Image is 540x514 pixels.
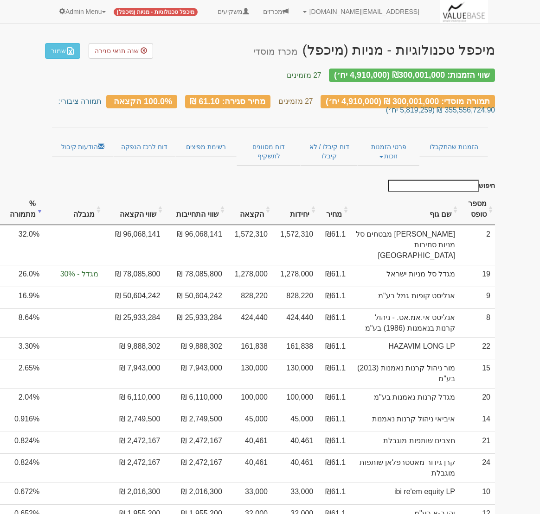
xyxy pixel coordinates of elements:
div: מחיר סגירה: 61.10 ₪ [185,95,271,108]
td: הקצאה בפועל לקבוצה 'מגדל' 26.0% [44,265,103,287]
td: ₪61.1 [318,225,350,265]
th: שווי הקצאה: activate to sort column ascending [103,194,165,225]
a: רשימת מפיצים [175,137,237,157]
a: פרטי הזמנות זוכות [358,137,419,166]
td: 100,000 [227,388,272,410]
td: אנליסט קופות גמל בע"מ [350,287,460,308]
input: חיפוש [388,180,479,192]
th: מחיר : activate to sort column ascending [318,194,350,225]
td: 96,068,141 ₪ [103,225,165,265]
span: שנה תנאי סגירה [95,47,139,55]
small: 27 מזמינים [287,71,321,79]
th: מספר טופס: activate to sort column ascending [460,194,495,225]
td: 20 [460,388,495,410]
td: 2.65% [1,359,44,388]
td: ₪61.1 [318,337,350,359]
a: דוח קיבלו / לא קיבלו [301,137,358,166]
a: שמור [45,43,80,59]
td: 40,461 [227,453,272,483]
a: שנה תנאי סגירה [89,43,153,59]
td: איביאי ניהול קרנות נאמנות [350,410,460,432]
td: 45,000 [227,410,272,432]
td: 22 [460,337,495,359]
td: 40,461 [227,432,272,453]
td: 6,110,000 ₪ [165,388,226,410]
td: קרן גידור מאסטרפלאן שותפות מוגבלת [350,453,460,483]
div: שווי הזמנות: ₪300,001,000 (4,910,000 יח׳) [329,69,495,82]
td: 2,472,167 ₪ [103,453,165,483]
td: ₪61.1 [318,388,350,410]
td: חצבים שותפות מוגבלת [350,432,460,453]
td: HAZAVIM LONG LP [350,337,460,359]
td: 2,016,300 ₪ [165,483,226,504]
td: 1,572,310 [227,225,272,265]
th: שם גוף : activate to sort column ascending [350,194,460,225]
td: 33,000 [227,483,272,504]
span: מיכפל טכנולוגיות - מניות (מיכפל) [114,8,198,16]
td: ibi re'em equity LP [350,483,460,504]
td: 7,943,000 ₪ [103,359,165,388]
td: 0.672% [1,483,44,504]
td: ₪61.1 [318,308,350,338]
td: 1,278,000 [272,265,318,287]
td: 14 [460,410,495,432]
div: מיכפל טכנולוגיות - מניות (מיכפל) - הנפקה לציבור [253,42,495,57]
td: 2,749,500 ₪ [103,410,165,432]
td: 2,472,167 ₪ [165,453,226,483]
td: 1,278,000 [227,265,272,287]
td: 130,000 [272,359,318,388]
td: 828,220 [272,287,318,308]
td: ₪61.1 [318,287,350,308]
a: הזמנות שהתקבלו [419,137,488,157]
td: ₪61.1 [318,265,350,287]
td: 40,461 [272,453,318,483]
a: דוח לרכז הנפקה [114,137,175,157]
small: מכרז מוסדי [253,46,297,56]
td: 3.30% [1,337,44,359]
td: 2,472,167 ₪ [165,432,226,453]
th: % מתמורה: activate to sort column ascending [1,194,44,225]
td: ₪61.1 [318,432,350,453]
td: 26.0% [1,265,44,287]
td: 15 [460,359,495,388]
td: 130,000 [227,359,272,388]
td: 828,220 [227,287,272,308]
td: 161,838 [272,337,318,359]
div: תמורה מוסדי: 300,001,000 ₪ (4,910,000 יח׳) [321,95,495,108]
td: 161,838 [227,337,272,359]
td: 9,888,302 ₪ [165,337,226,359]
td: 50,604,242 ₪ [165,287,226,308]
td: 424,440 [227,308,272,338]
td: אנליסט אי.אמ.אס. - ניהול קרנות בנאמנות (1986) בע"מ [350,308,460,338]
span: 100.0% הקצאה [114,96,172,106]
td: 24 [460,453,495,483]
a: דוח מסווגים לתשקיף [237,137,301,166]
small: תמורה ציבורי: 355,556,724.90 ₪ (5,819,259 יח׳) [58,97,495,113]
td: 2,472,167 ₪ [103,432,165,453]
td: 0.916% [1,410,44,432]
td: מגדל סל מניות ישראל [350,265,460,287]
td: 33,000 [272,483,318,504]
td: 78,085,800 ₪ [103,265,165,287]
small: 27 מזמינים [278,97,313,105]
a: הודעות קיבול [52,137,114,157]
td: 25,933,284 ₪ [103,308,165,338]
td: 96,068,141 ₪ [165,225,226,265]
td: 424,440 [272,308,318,338]
span: מגדל - 30% [49,269,98,280]
td: 0.824% [1,432,44,453]
td: ₪61.1 [318,483,350,504]
td: 40,461 [272,432,318,453]
td: 25,933,284 ₪ [165,308,226,338]
td: 10 [460,483,495,504]
td: 7,943,000 ₪ [165,359,226,388]
td: 32.0% [1,225,44,265]
td: 45,000 [272,410,318,432]
label: חיפוש [385,180,495,192]
td: 0.824% [1,453,44,483]
td: 2 [460,225,495,265]
td: [PERSON_NAME] מבטחים סל מניות סחירות [GEOGRAPHIC_DATA] [350,225,460,265]
td: 9 [460,287,495,308]
td: ₪61.1 [318,410,350,432]
td: 16.9% [1,287,44,308]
